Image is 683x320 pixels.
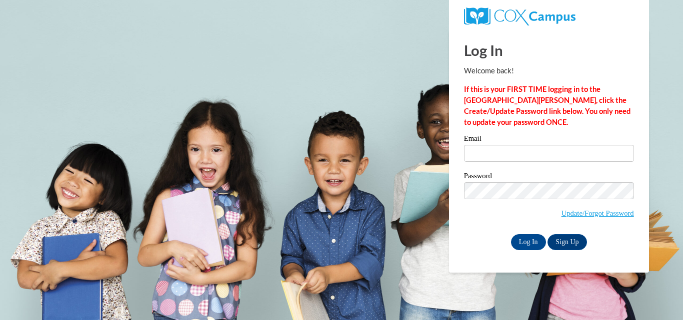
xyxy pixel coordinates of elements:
[561,209,634,217] a: Update/Forgot Password
[547,234,586,250] a: Sign Up
[464,11,575,20] a: COX Campus
[511,234,546,250] input: Log In
[464,40,634,60] h1: Log In
[464,7,575,25] img: COX Campus
[464,172,634,182] label: Password
[464,135,634,145] label: Email
[464,85,630,126] strong: If this is your FIRST TIME logging in to the [GEOGRAPHIC_DATA][PERSON_NAME], click the Create/Upd...
[464,65,634,76] p: Welcome back!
